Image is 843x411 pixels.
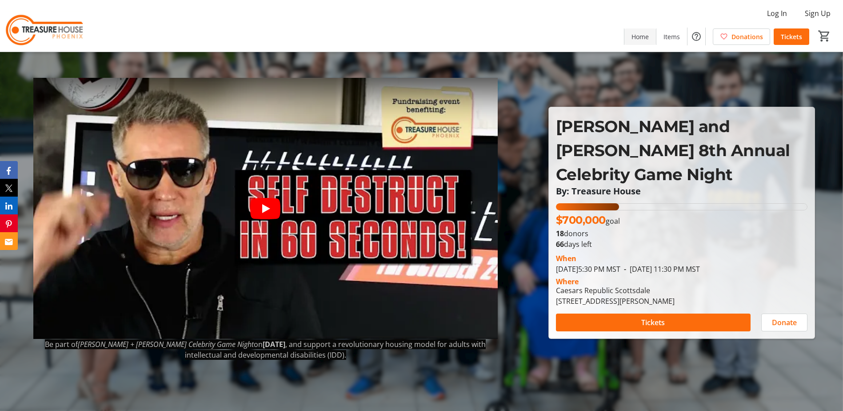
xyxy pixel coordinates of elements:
span: on [254,339,263,349]
em: [PERSON_NAME] + [PERSON_NAME] Celebrity Game Night [78,339,254,349]
div: [STREET_ADDRESS][PERSON_NAME] [556,296,675,306]
span: Tickets [641,317,665,328]
button: Tickets [556,314,751,331]
span: , and support a revolutionary housing model for adults with intellectual and developmental disabi... [185,339,486,360]
div: Where [556,278,579,285]
a: Tickets [774,28,809,45]
span: Log In [767,8,787,19]
a: Donations [713,28,770,45]
span: $700,000 [556,214,606,226]
button: Play video [250,198,280,219]
b: 18 [556,229,564,238]
div: Caesars Republic Scottsdale [556,285,675,296]
span: - [620,264,630,274]
div: When [556,253,576,264]
p: By: Treasure House [556,186,807,196]
a: Home [624,28,656,45]
button: Help [687,28,705,45]
button: Log In [760,6,794,20]
span: Donate [772,317,797,328]
button: Sign Up [798,6,838,20]
p: goal [556,212,620,228]
span: Tickets [781,32,802,41]
span: Be part of [45,339,78,349]
button: Donate [761,314,807,331]
span: Sign Up [805,8,831,19]
div: 25.209774285714285% of fundraising goal reached [556,203,807,210]
img: Treasure House's Logo [5,4,84,48]
span: [DATE] 11:30 PM MST [620,264,700,274]
a: Items [656,28,687,45]
span: Items [663,32,680,41]
button: Cart [816,28,832,44]
p: days left [556,239,807,250]
strong: [DATE] [263,339,285,349]
p: [PERSON_NAME] and [PERSON_NAME] 8th Annual Celebrity Game Night [556,114,807,186]
p: donors [556,228,807,239]
span: Home [631,32,649,41]
span: [DATE] 5:30 PM MST [556,264,620,274]
span: Donations [731,32,763,41]
span: 66 [556,239,564,249]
